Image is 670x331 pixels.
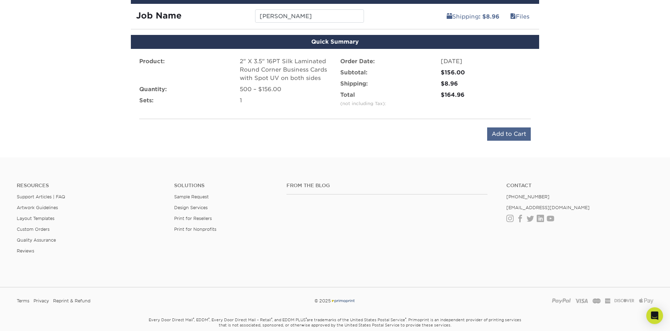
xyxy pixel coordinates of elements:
[139,96,154,105] label: Sets:
[447,13,452,20] span: shipping
[479,13,499,20] b: : $8.96
[441,80,531,88] div: $8.96
[442,9,504,23] a: Shipping: $8.96
[340,57,375,66] label: Order Date:
[17,194,65,199] a: Support Articles | FAQ
[646,307,663,324] div: Open Intercom Messenger
[286,183,488,189] h4: From the Blog
[255,9,364,23] input: Enter a job name
[33,296,49,306] a: Privacy
[17,227,50,232] a: Custom Orders
[271,317,272,321] sup: ®
[17,216,54,221] a: Layout Templates
[17,248,34,253] a: Reviews
[17,296,29,306] a: Terms
[405,317,406,321] sup: ®
[487,127,531,141] input: Add to Cart
[240,57,330,82] div: 2" X 3.5" 16PT Silk Laminated Round Corner Business Cards with Spot UV on both sides
[174,194,209,199] a: Sample Request
[506,205,590,210] a: [EMAIL_ADDRESS][DOMAIN_NAME]
[506,9,534,23] a: Files
[139,85,167,94] label: Quantity:
[131,35,539,49] div: Quick Summary
[227,296,443,306] div: © 2025
[340,91,386,108] label: Total
[174,183,276,189] h4: Solutions
[136,10,181,21] strong: Job Name
[331,298,355,303] img: Primoprint
[174,205,208,210] a: Design Services
[17,237,56,243] a: Quality Assurance
[506,183,653,189] a: Contact
[506,194,550,199] a: [PHONE_NUMBER]
[340,68,367,77] label: Subtotal:
[53,296,90,306] a: Reprint & Refund
[240,96,330,105] div: 1
[340,101,386,106] small: (not including Tax):
[2,310,59,329] iframe: Google Customer Reviews
[139,57,165,66] label: Product:
[193,317,194,321] sup: ®
[174,227,216,232] a: Print for Nonprofits
[510,13,516,20] span: files
[340,80,368,88] label: Shipping:
[17,183,164,189] h4: Resources
[441,57,531,66] div: [DATE]
[208,317,209,321] sup: ®
[441,91,531,99] div: $164.96
[17,205,58,210] a: Artwork Guidelines
[306,317,307,321] sup: ®
[174,216,212,221] a: Print for Resellers
[240,85,330,94] div: 500 – $156.00
[441,68,531,77] div: $156.00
